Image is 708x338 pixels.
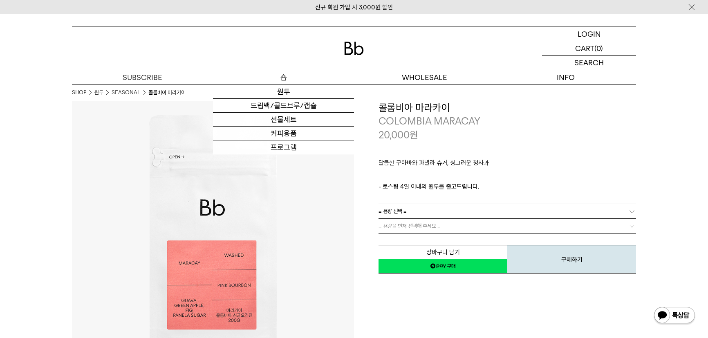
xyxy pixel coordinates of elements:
p: (0) [594,41,603,55]
a: 원두 [213,85,354,99]
p: WHOLESALE [354,70,495,84]
a: 원두 [94,89,103,97]
p: INFO [495,70,636,84]
p: - 로스팅 4일 이내의 원두를 출고드립니다. [379,182,636,191]
a: 신규 회원 가입 시 3,000원 할인 [315,4,393,11]
img: 로고 [344,42,364,55]
a: SUBSCRIBE [72,70,213,84]
p: SEARCH [574,56,604,70]
h3: 콜롬비아 마라카이 [379,101,636,115]
a: CART (0) [542,41,636,56]
a: SEASONAL [112,89,140,97]
img: 카카오톡 채널 1:1 채팅 버튼 [653,306,696,326]
p: COLOMBIA MARACAY [379,114,636,128]
span: = 용량을 먼저 선택해 주세요 = [379,219,441,233]
a: 프로그램 [213,140,354,154]
p: LOGIN [578,27,601,41]
p: 20,000 [379,128,418,142]
span: 원 [410,129,418,141]
a: 새창 [379,259,507,274]
a: 커피용품 [213,127,354,140]
button: 장바구니 담기 [379,245,507,259]
a: 숍 [213,70,354,84]
p: 달콤한 구아바와 파넬라 슈거, 싱그러운 청사과 [379,158,636,172]
p: ㅤ [379,172,636,182]
a: 선물세트 [213,113,354,127]
span: = 용량 선택 = [379,204,407,218]
li: 콜롬비아 마라카이 [148,89,186,97]
p: CART [575,41,594,55]
a: 드립백/콜드브루/캡슐 [213,99,354,113]
button: 구매하기 [507,245,636,274]
a: LOGIN [542,27,636,41]
a: SHOP [72,89,86,97]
